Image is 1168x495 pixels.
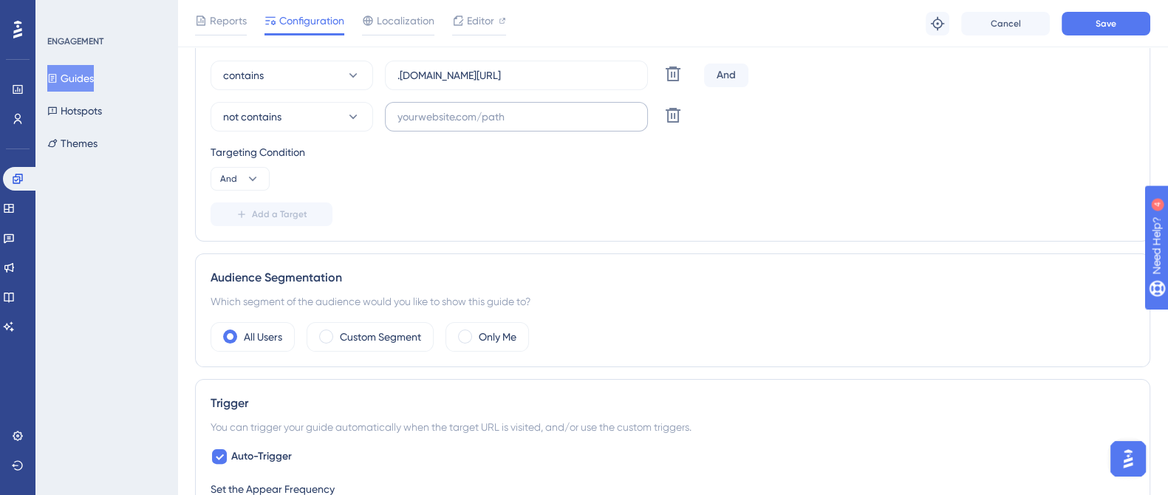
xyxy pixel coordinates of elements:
[1062,12,1150,35] button: Save
[961,12,1050,35] button: Cancel
[211,61,373,90] button: contains
[279,12,344,30] span: Configuration
[210,12,247,30] span: Reports
[340,328,421,346] label: Custom Segment
[467,12,494,30] span: Editor
[47,35,103,47] div: ENGAGEMENT
[244,328,282,346] label: All Users
[377,12,434,30] span: Localization
[223,66,264,84] span: contains
[704,64,748,87] div: And
[103,7,107,19] div: 4
[220,173,237,185] span: And
[479,328,516,346] label: Only Me
[47,98,102,124] button: Hotspots
[211,395,1135,412] div: Trigger
[397,67,635,83] input: yourwebsite.com/path
[211,143,1135,161] div: Targeting Condition
[211,167,270,191] button: And
[211,269,1135,287] div: Audience Segmentation
[47,130,98,157] button: Themes
[35,4,92,21] span: Need Help?
[252,208,307,220] span: Add a Target
[211,102,373,132] button: not contains
[397,109,635,125] input: yourwebsite.com/path
[1096,18,1116,30] span: Save
[1106,437,1150,481] iframe: UserGuiding AI Assistant Launcher
[231,448,292,465] span: Auto-Trigger
[991,18,1021,30] span: Cancel
[47,65,94,92] button: Guides
[223,108,281,126] span: not contains
[211,293,1135,310] div: Which segment of the audience would you like to show this guide to?
[211,418,1135,436] div: You can trigger your guide automatically when the target URL is visited, and/or use the custom tr...
[211,202,332,226] button: Add a Target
